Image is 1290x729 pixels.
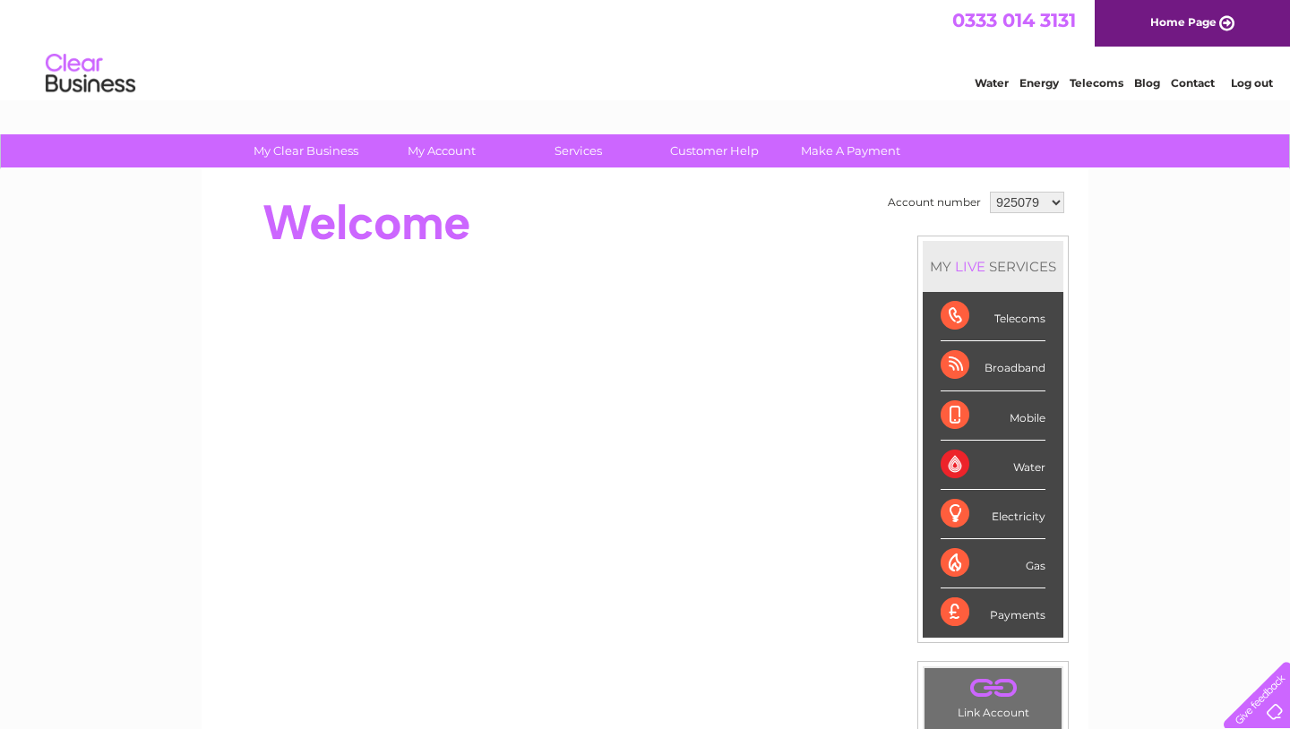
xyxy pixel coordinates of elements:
a: Contact [1171,76,1215,90]
div: Mobile [941,391,1045,441]
a: Log out [1231,76,1273,90]
a: Customer Help [641,134,788,167]
a: My Account [368,134,516,167]
div: LIVE [951,258,989,275]
div: Payments [941,588,1045,637]
div: Clear Business is a trading name of Verastar Limited (registered in [GEOGRAPHIC_DATA] No. 3667643... [223,10,1070,87]
div: Broadband [941,341,1045,390]
img: logo.png [45,47,136,101]
a: My Clear Business [232,134,380,167]
a: Make A Payment [777,134,924,167]
div: Gas [941,539,1045,588]
a: Blog [1134,76,1160,90]
div: Telecoms [941,292,1045,341]
a: Services [504,134,652,167]
td: Link Account [924,667,1062,724]
div: Electricity [941,490,1045,539]
td: Account number [883,187,985,218]
div: Water [941,441,1045,490]
a: 0333 014 3131 [952,9,1076,31]
a: Water [975,76,1009,90]
a: . [929,673,1057,704]
a: Energy [1019,76,1059,90]
div: MY SERVICES [923,241,1063,292]
a: Telecoms [1070,76,1123,90]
